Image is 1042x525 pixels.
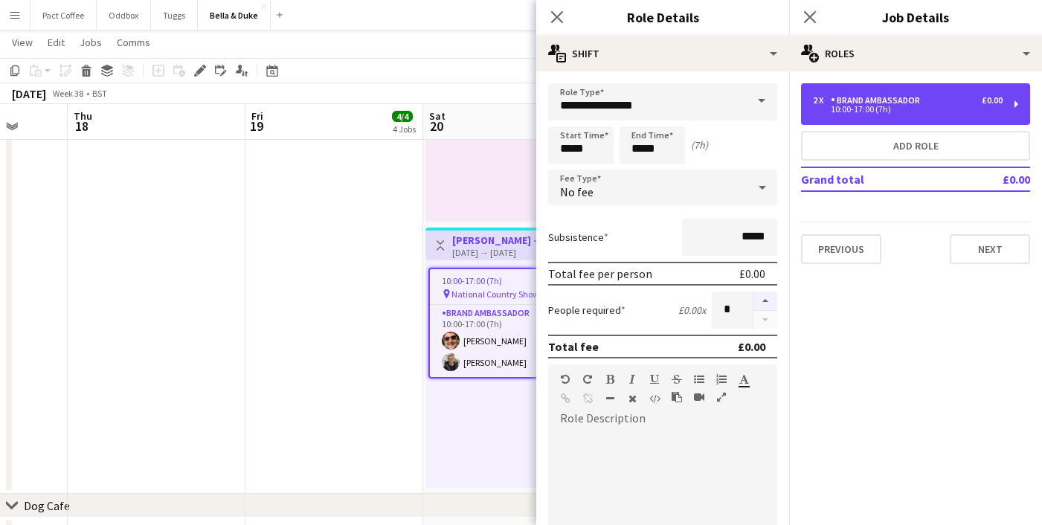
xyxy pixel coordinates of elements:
[813,106,1003,113] div: 10:00-17:00 (7h)
[801,234,881,264] button: Previous
[80,36,102,49] span: Jobs
[959,167,1030,191] td: £0.00
[716,391,727,403] button: Fullscreen
[672,391,682,403] button: Paste as plain text
[548,266,652,281] div: Total fee per person
[548,339,599,354] div: Total fee
[111,33,156,52] a: Comms
[74,33,108,52] a: Jobs
[789,36,1042,71] div: Roles
[691,138,708,152] div: (7h)
[451,289,556,300] span: National Country Show Live
[548,303,625,317] label: People required
[739,266,765,281] div: £0.00
[452,247,563,258] div: [DATE] → [DATE]
[678,303,706,317] div: £0.00 x
[249,117,263,135] span: 19
[789,7,1042,27] h3: Job Details
[12,36,33,49] span: View
[716,373,727,385] button: Ordered List
[30,1,97,30] button: Pact Coffee
[738,339,765,354] div: £0.00
[430,305,594,377] app-card-role: Brand Ambassador2/210:00-17:00 (7h)[PERSON_NAME][PERSON_NAME]
[92,88,107,99] div: BST
[801,131,1030,161] button: Add role
[982,95,1003,106] div: £0.00
[649,393,660,405] button: HTML Code
[427,117,446,135] span: 20
[48,36,65,49] span: Edit
[813,95,831,106] div: 2 x
[42,33,71,52] a: Edit
[536,7,789,27] h3: Role Details
[117,36,150,49] span: Comms
[428,268,595,379] app-job-card: 10:00-17:00 (7h)2/2 National Country Show Live1 RoleBrand Ambassador2/210:00-17:00 (7h)[PERSON_NA...
[627,393,637,405] button: Clear Formatting
[49,88,86,99] span: Week 38
[753,292,777,311] button: Increase
[560,184,594,199] span: No fee
[251,109,263,123] span: Fri
[151,1,198,30] button: Tuggs
[950,234,1030,264] button: Next
[24,498,70,513] div: Dog Cafe
[831,95,926,106] div: Brand Ambassador
[198,1,271,30] button: Bella & Duke
[442,275,502,286] span: 10:00-17:00 (7h)
[429,109,446,123] span: Sat
[605,373,615,385] button: Bold
[605,393,615,405] button: Horizontal Line
[536,36,789,71] div: Shift
[694,373,704,385] button: Unordered List
[694,391,704,403] button: Insert video
[801,167,959,191] td: Grand total
[97,1,151,30] button: Oddbox
[739,373,749,385] button: Text Color
[71,117,92,135] span: 18
[452,233,563,247] h3: [PERSON_NAME] - National Country Show Live
[6,33,39,52] a: View
[548,231,608,244] label: Subsistence
[12,86,46,101] div: [DATE]
[393,123,416,135] div: 4 Jobs
[672,373,682,385] button: Strikethrough
[560,373,570,385] button: Undo
[649,373,660,385] button: Underline
[392,111,413,122] span: 4/4
[582,373,593,385] button: Redo
[74,109,92,123] span: Thu
[627,373,637,385] button: Italic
